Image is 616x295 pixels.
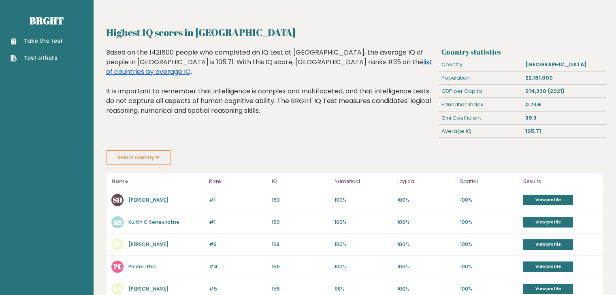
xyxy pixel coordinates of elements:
p: Numerical [335,177,392,186]
p: 100% [335,263,392,270]
p: 100% [397,285,455,293]
div: Based on the 1421600 people who completed an IQ test at [GEOGRAPHIC_DATA], the average IQ of peop... [106,48,435,128]
p: 100% [397,196,455,204]
a: Brght [30,14,64,27]
div: Education Index [439,98,522,111]
a: Paleo Lithic [128,263,156,270]
p: 156 [272,285,330,293]
p: 100% [460,196,518,204]
a: [PERSON_NAME] [128,285,168,292]
div: [GEOGRAPHIC_DATA] [522,58,606,71]
text: PL [113,262,122,271]
p: Rank [209,177,267,186]
h3: Country statistics [441,48,603,56]
div: Population [439,72,522,84]
text: KC [113,240,122,249]
p: 100% [397,263,455,270]
p: 158 [272,241,330,248]
p: 160 [272,219,330,226]
p: Results [523,177,598,186]
p: 98% [335,285,392,293]
p: IQ [272,177,330,186]
p: 100% [460,263,518,270]
div: 22,181,000 [522,72,606,84]
a: View profile [523,195,573,205]
div: 0.749 [522,98,606,111]
div: 39.3 [522,112,606,124]
h2: Highest IQ scores in [GEOGRAPHIC_DATA] [106,25,603,40]
p: 100% [335,196,392,204]
div: $14,230 (2021) [522,85,606,98]
b: Name [111,178,128,185]
div: Country [439,58,522,71]
p: 160 [272,196,330,204]
p: Logical [397,177,455,186]
p: 100% [460,219,518,226]
p: 100% [460,285,518,293]
p: 100% [397,219,455,226]
a: [PERSON_NAME] [128,196,168,203]
text: KS [113,217,122,227]
a: Test others [11,54,63,62]
a: Take the test [11,37,63,45]
p: #5 [209,285,267,293]
a: View profile [523,261,573,272]
a: View profile [523,239,573,250]
p: 100% [460,241,518,248]
p: Spatial [460,177,518,186]
p: #3 [209,241,267,248]
p: 156 [272,263,330,270]
p: 100% [397,241,455,248]
a: View profile [523,284,573,294]
p: #1 [209,196,267,204]
p: #4 [209,263,267,270]
div: Average IQ [439,125,522,138]
p: 100% [335,241,392,248]
p: #1 [209,219,267,226]
div: 105.71 [522,125,606,138]
p: 100% [335,219,392,226]
a: [PERSON_NAME] [128,241,168,248]
a: View profile [523,217,573,228]
text: AA [112,284,122,293]
div: GDP per Capita [439,85,522,98]
div: Gini Coefficient [439,112,522,124]
button: Select country [106,150,171,165]
a: Kulith C Seneviratne [128,219,179,225]
a: list of countries by average IQ [106,57,432,76]
text: SH [113,195,122,204]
